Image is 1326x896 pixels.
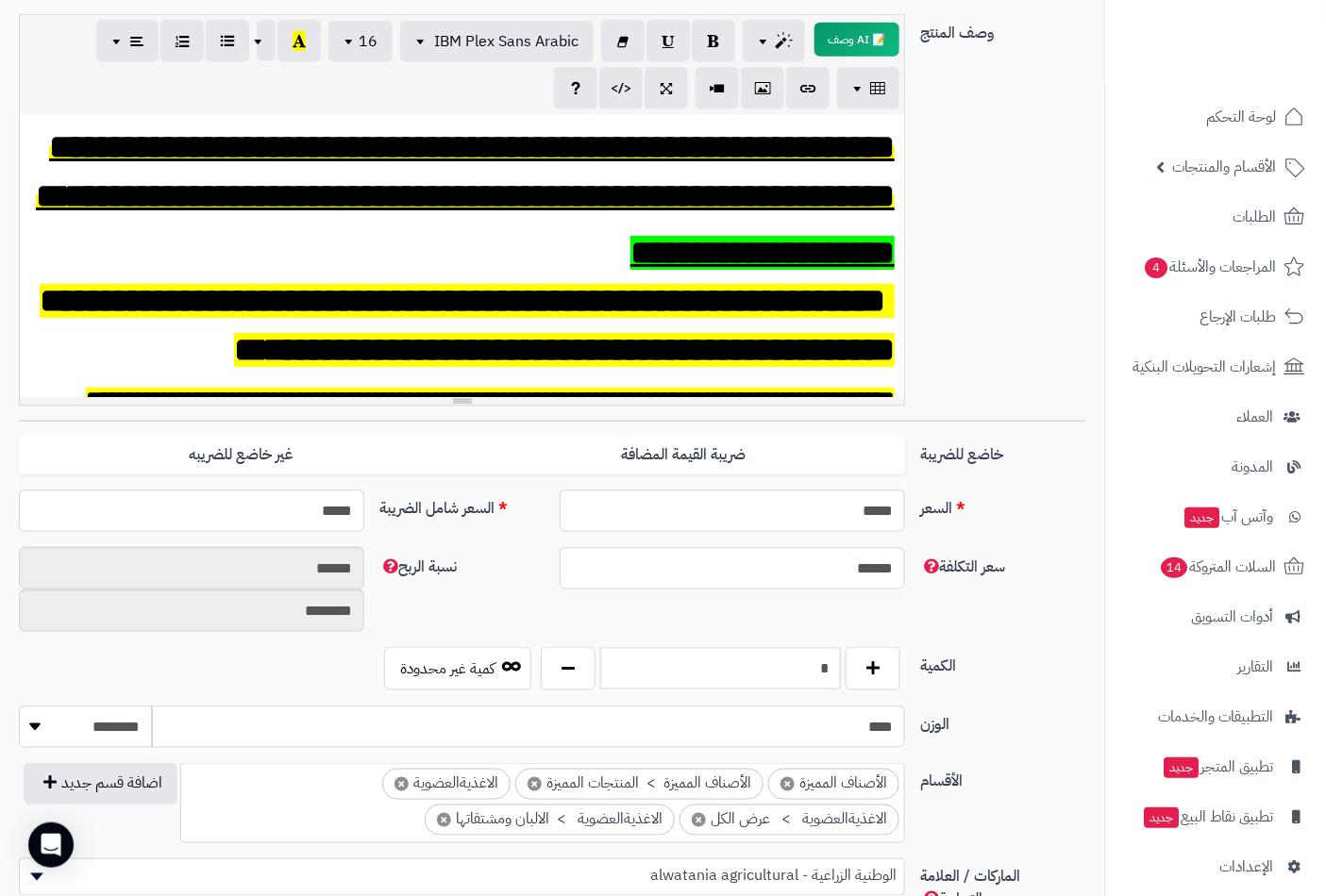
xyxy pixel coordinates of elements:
[814,23,899,57] button: 📝 AI وصف
[1236,404,1273,430] span: العملاء
[19,858,905,896] span: الوطنية الزراعية - alwatania agricultural
[1116,294,1315,340] a: طلبات الإرجاع
[1116,494,1315,539] a: وآتس آبجديد
[359,30,378,53] span: 16
[28,822,74,868] div: Open Intercom Messenger
[1143,254,1276,280] span: المراجعات والأسئلة
[24,763,177,805] button: اضافة قسم جديد
[372,489,552,520] label: السعر شامل الضريبة
[1116,344,1315,390] a: إشعارات التحويلات البنكية
[768,769,899,800] li: الأصناف المميزة
[1144,807,1179,828] span: جديد
[19,436,462,474] label: غير خاضع للضريبه
[20,862,904,890] span: الوطنية الزراعية - alwatania agricultural
[462,436,905,474] label: ضريبة القيمة المضافة
[1142,804,1273,830] span: تطبيق نقاط البيع
[692,813,706,827] span: ×
[913,647,1093,677] label: الكمية
[1116,844,1315,889] a: الإعدادات
[913,436,1093,466] label: خاضع للضريبة
[434,30,579,53] span: IBM Plex Sans Arabic
[379,556,457,578] span: نسبة الربح
[328,21,393,62] button: 16
[1116,794,1315,839] a: تطبيق نقاط البيعجديد
[1116,544,1315,589] a: السلات المتروكة14
[913,489,1093,520] label: السعر
[913,14,1093,44] label: وصف المنتج
[780,777,795,791] span: ×
[1237,654,1273,680] span: التقارير
[400,21,594,62] button: IBM Plex Sans Arabic
[382,769,511,800] li: الاغذيةالعضوية
[1161,557,1187,578] span: 14
[1232,454,1273,480] span: المدونة
[1116,244,1315,290] a: المراجعات والأسئلة4
[528,777,542,791] span: ×
[1219,854,1273,880] span: الإعدادات
[913,705,1093,736] label: الوزن
[1116,394,1315,440] a: العملاء
[1184,507,1219,528] span: جديد
[1200,304,1276,330] span: طلبات الإرجاع
[1116,594,1315,639] a: أدوات التسويق
[1191,604,1273,630] span: أدوات التسويق
[920,556,1005,578] span: سعر التكلفة
[1162,754,1273,780] span: تطبيق المتجر
[913,763,1093,793] label: الأقسام
[1116,694,1315,739] a: التطبيقات والخدمات
[1183,504,1273,530] span: وآتس آب
[394,777,409,791] span: ×
[1116,744,1315,789] a: تطبيق المتجرجديد
[1233,204,1276,230] span: الطلبات
[1159,554,1276,580] span: السلات المتروكة
[437,813,451,827] span: ×
[1158,704,1273,730] span: التطبيقات والخدمات
[425,805,675,836] li: الاغذيةالعضوية > الالبان ومشتقاتها
[1164,757,1199,778] span: جديد
[1116,194,1315,240] a: الطلبات
[515,769,764,800] li: الأصناف المميزة > المنتجات المميزة
[1116,94,1315,140] a: لوحة التحكم
[1116,444,1315,489] a: المدونة
[1172,154,1276,180] span: الأقسام والمنتجات
[680,805,899,836] li: الاغذيةالعضوية > عرض الكل
[1206,104,1276,130] span: لوحة التحكم
[1145,257,1167,278] span: 4
[1133,354,1276,380] span: إشعارات التحويلات البنكية
[1116,644,1315,689] a: التقارير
